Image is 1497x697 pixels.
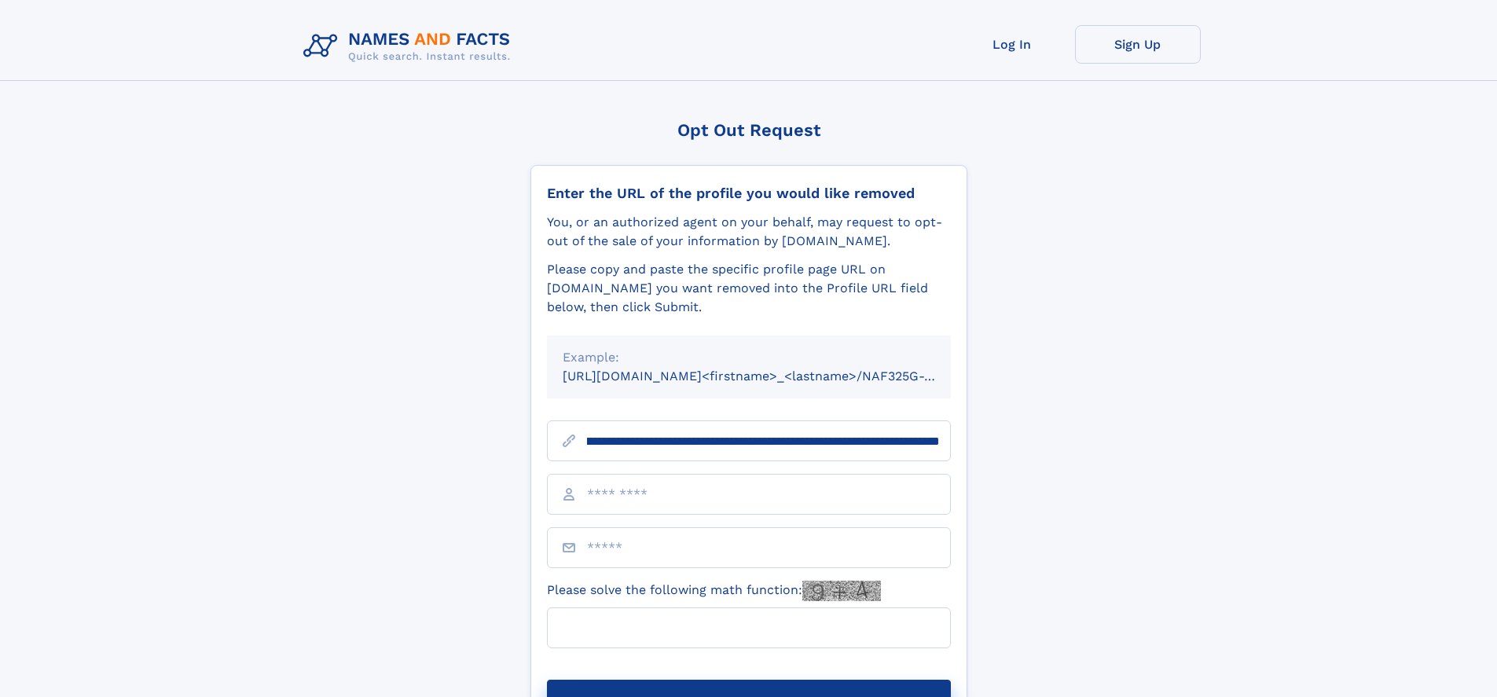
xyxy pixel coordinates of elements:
[547,260,951,317] div: Please copy and paste the specific profile page URL on [DOMAIN_NAME] you want removed into the Pr...
[530,120,967,140] div: Opt Out Request
[563,369,981,383] small: [URL][DOMAIN_NAME]<firstname>_<lastname>/NAF325G-xxxxxxxx
[547,185,951,202] div: Enter the URL of the profile you would like removed
[563,348,935,367] div: Example:
[297,25,523,68] img: Logo Names and Facts
[1075,25,1201,64] a: Sign Up
[547,581,881,601] label: Please solve the following math function:
[547,213,951,251] div: You, or an authorized agent on your behalf, may request to opt-out of the sale of your informatio...
[949,25,1075,64] a: Log In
